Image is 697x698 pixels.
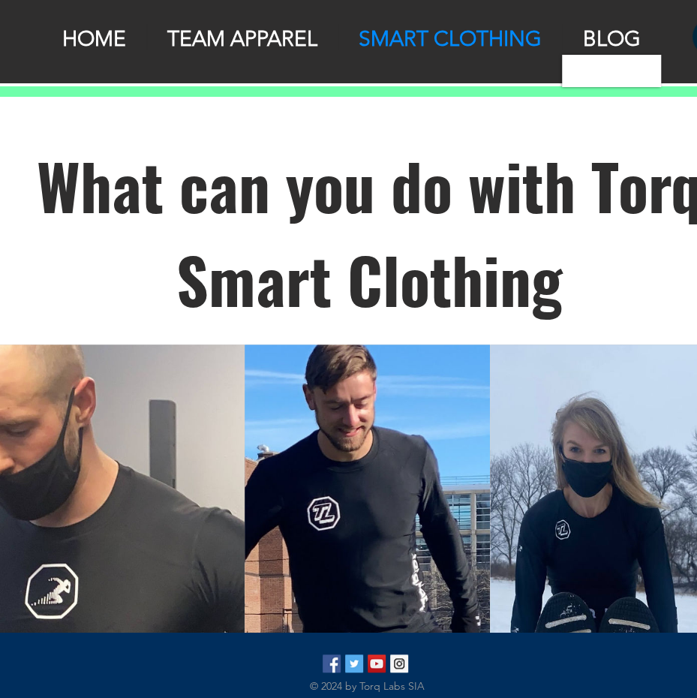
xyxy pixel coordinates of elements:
[55,26,134,52] p: HOME
[351,26,549,52] p: SMART CLOTHING
[390,654,408,672] img: Torq_Labs Instagram
[323,654,341,672] img: Facebook Social Icon
[41,24,146,50] a: HOME
[41,24,661,50] nav: Site
[323,654,408,672] ul: Social Bar
[147,24,338,50] a: TEAM APPAREL
[575,26,648,52] p: BLOG
[310,679,425,693] span: © 2024 by Torq Labs SIA
[160,26,325,52] p: TEAM APPAREL
[626,627,697,698] iframe: Wix Chat
[368,654,386,672] img: YouTube Social Icon
[562,55,661,87] a: NEWS
[345,654,363,672] img: Twitter Social Icon
[563,24,661,50] a: BLOG
[338,24,562,50] a: SMART CLOTHING
[571,55,653,87] p: NEWS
